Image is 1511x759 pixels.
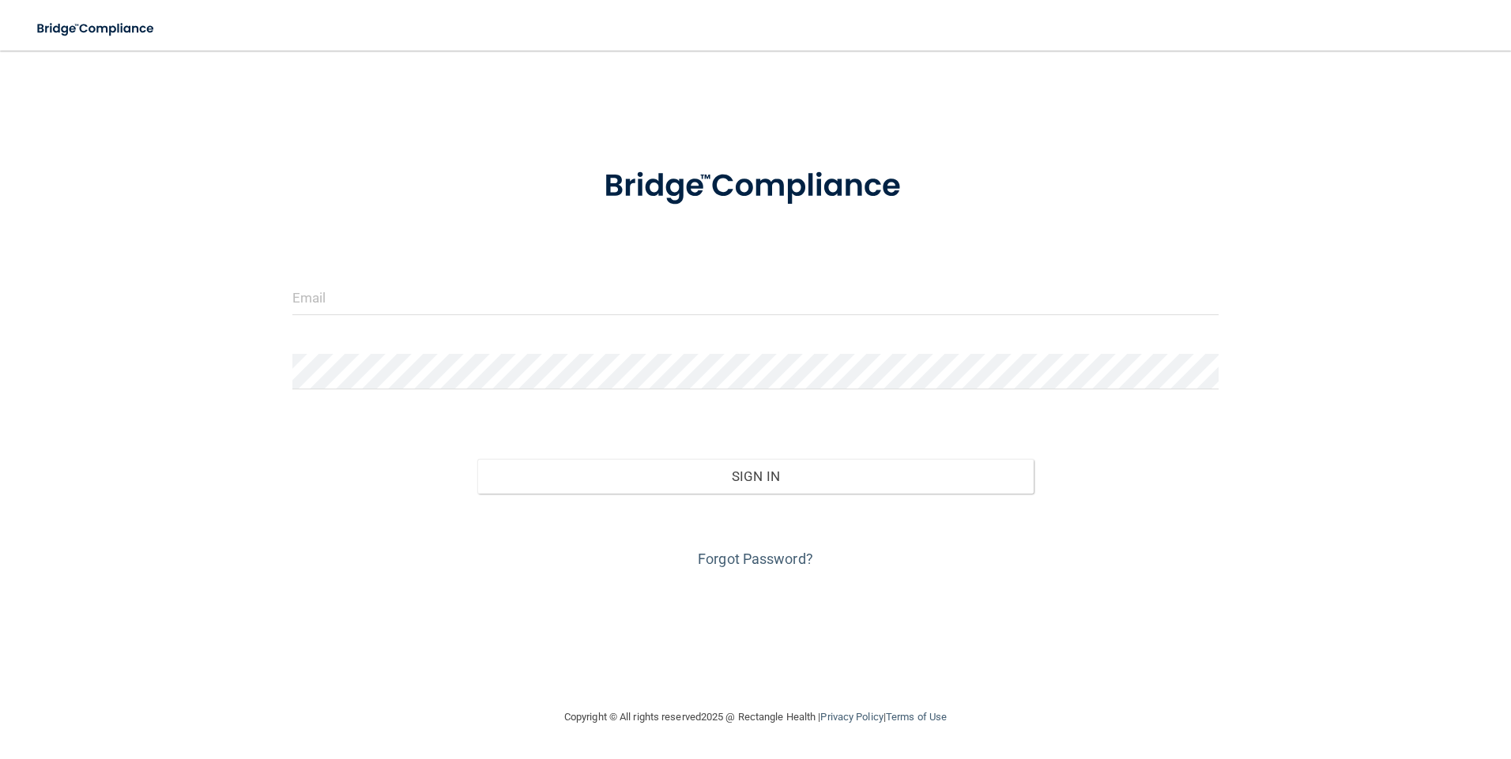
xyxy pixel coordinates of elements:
button: Sign In [477,459,1034,494]
a: Privacy Policy [820,711,883,723]
a: Forgot Password? [698,550,813,567]
input: Email [292,280,1219,315]
img: bridge_compliance_login_screen.278c3ca4.svg [24,13,169,45]
a: Terms of Use [886,711,947,723]
img: bridge_compliance_login_screen.278c3ca4.svg [571,145,940,227]
div: Copyright © All rights reserved 2025 @ Rectangle Health | | [467,692,1044,742]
